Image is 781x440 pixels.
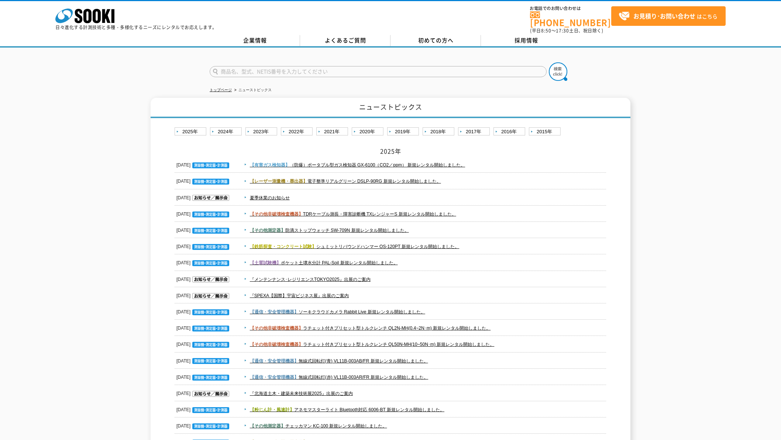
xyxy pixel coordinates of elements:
[210,88,232,92] a: トップページ
[176,320,231,333] dt: [DATE]
[556,27,569,34] span: 17:30
[192,228,229,234] img: 測量機・測定器・計測器
[352,127,385,137] a: 2020年
[250,244,316,249] span: 【鉄筋探査・コンクリート試験】
[192,358,229,364] img: 測量機・測定器・計測器
[250,293,349,298] a: 『SPEXA【国際】宇宙ビジネス展』出展のご案内
[210,35,300,46] a: 企業情報
[176,369,231,382] dt: [DATE]
[192,212,229,217] img: 測量機・測定器・計測器
[633,11,695,20] strong: お見積り･お問い合わせ
[281,127,314,137] a: 2022年
[192,179,229,185] img: 測量機・測定器・計測器
[316,127,350,137] a: 2021年
[390,35,481,46] a: 初めての方へ
[192,276,229,282] img: お知らせ
[250,375,428,380] a: 【通信・安全管理機器】無線式回転灯(赤) VL11B-003AR/FR 新規レンタル開始しました。
[176,271,231,284] dt: [DATE]
[176,255,231,267] dt: [DATE]
[192,244,229,250] img: 測量機・測定器・計測器
[245,127,279,137] a: 2023年
[176,173,231,186] dt: [DATE]
[250,162,290,168] span: 【有害ガス検知器】
[418,36,454,44] span: 初めての方へ
[250,179,441,184] a: 【レーザー測量機・墨出器】電子整準リアルグリーン DSLP-90RG 新規レンタル開始しました。
[176,353,231,365] dt: [DATE]
[233,86,272,94] li: ニューストピックス
[55,25,217,30] p: 日々進化する計測技術と多種・多様化するニーズにレンタルでお応えします。
[250,212,456,217] a: 【その他非破壊検査機器】TDRケーブル測長・障害診断機 TXレンジャーS 新規レンタル開始しました。
[192,407,229,413] img: 測量機・測定器・計測器
[300,35,390,46] a: よくあるご質問
[250,358,428,364] a: 【通信・安全管理機器】無線式回転灯(青) VL11B-003AB/FR 新規レンタル開始しました。
[530,6,611,11] span: お電話でのお問い合わせは
[250,228,409,233] a: 【その他測定器】防滴ストップウォッチ SW-709N 新規レンタル開始しました。
[192,423,229,429] img: 測量機・測定器・計測器
[176,238,231,251] dt: [DATE]
[250,375,299,380] span: 【通信・安全管理機器】
[250,244,460,249] a: 【鉄筋探査・コンクリート試験】シュミットリバウンドハンマー OS-120PT 新規レンタル開始しました。
[250,260,281,265] span: 【土質試験機】
[176,222,231,235] dt: [DATE]
[250,195,290,200] a: 夏季休業のお知らせ
[250,342,303,347] span: 【その他非破壊検査機器】
[250,407,294,412] span: 【粉じん計・風速計】
[175,147,606,155] h2: 2025年
[549,62,567,81] img: btn_search.png
[250,309,425,314] a: 【通信・安全管理機器】ソーキクラウドカメラ Rabbit Live 新規レンタル開始しました。
[619,11,718,22] span: はこちら
[530,27,603,34] span: (平日 ～ 土日、祝日除く)
[250,423,387,429] a: 【その他測定器】チェッカマン KC-100 新規レンタル開始しました。
[192,195,229,201] img: お知らせ
[423,127,456,137] a: 2018年
[176,206,231,219] dt: [DATE]
[250,228,285,233] span: 【その他測定器】
[250,260,398,265] a: 【土質試験機】ポケット土壌水分計 PAL-Soil 新規レンタル開始しました。
[176,336,231,349] dt: [DATE]
[192,309,229,315] img: 測量機・測定器・計測器
[192,260,229,266] img: 測量機・測定器・計測器
[175,127,208,137] a: 2025年
[541,27,551,34] span: 8:50
[192,391,229,397] img: お知らせ
[192,375,229,381] img: 測量機・測定器・計測器
[192,293,229,299] img: お知らせ
[192,326,229,331] img: 測量機・測定器・計測器
[176,157,231,169] dt: [DATE]
[250,326,303,331] span: 【その他非破壊検査機器】
[250,277,371,282] a: 『メンテンナンス･レジリエンスTOKYO2025』出展のご案内
[176,385,231,398] dt: [DATE]
[530,11,611,27] a: [PHONE_NUMBER]
[250,423,285,429] span: 【その他測定器】
[250,179,307,184] span: 【レーザー測量機・墨出器】
[493,127,527,137] a: 2016年
[176,418,231,430] dt: [DATE]
[176,402,231,414] dt: [DATE]
[250,391,353,396] a: 『北海道土木・建築未来技術展2025』出展のご案内
[176,288,231,300] dt: [DATE]
[210,127,244,137] a: 2024年
[151,98,630,118] h1: ニューストピックス
[481,35,571,46] a: 採用情報
[176,190,231,202] dt: [DATE]
[250,212,303,217] span: 【その他非破壊検査機器】
[210,66,547,77] input: 商品名、型式、NETIS番号を入力してください
[250,358,299,364] span: 【通信・安全管理機器】
[176,304,231,316] dt: [DATE]
[387,127,421,137] a: 2019年
[529,127,562,137] a: 2015年
[250,309,299,314] span: 【通信・安全管理機器】
[250,342,495,347] a: 【その他非破壊検査機器】ラチェット付きプリセット型トルクレンチ QL50N-MH(10~50N･m) 新規レンタル開始しました。
[250,407,444,412] a: 【粉じん計・風速計】アネモマスターライト Bluetooth対応 6006-BT 新規レンタル開始しました。
[458,127,492,137] a: 2017年
[192,342,229,348] img: 測量機・測定器・計測器
[250,162,465,168] a: 【有害ガス検知器】（防爆）ポータブル型ガス検知器 GX-6100（CO2／ppm） 新規レンタル開始しました。
[611,6,726,26] a: お見積り･お問い合わせはこちら
[192,162,229,168] img: 測量機・測定器・計測器
[250,326,491,331] a: 【その他非破壊検査機器】ラチェット付きプリセット型トルクレンチ QL2N-MH(0.4~2N･m) 新規レンタル開始しました。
